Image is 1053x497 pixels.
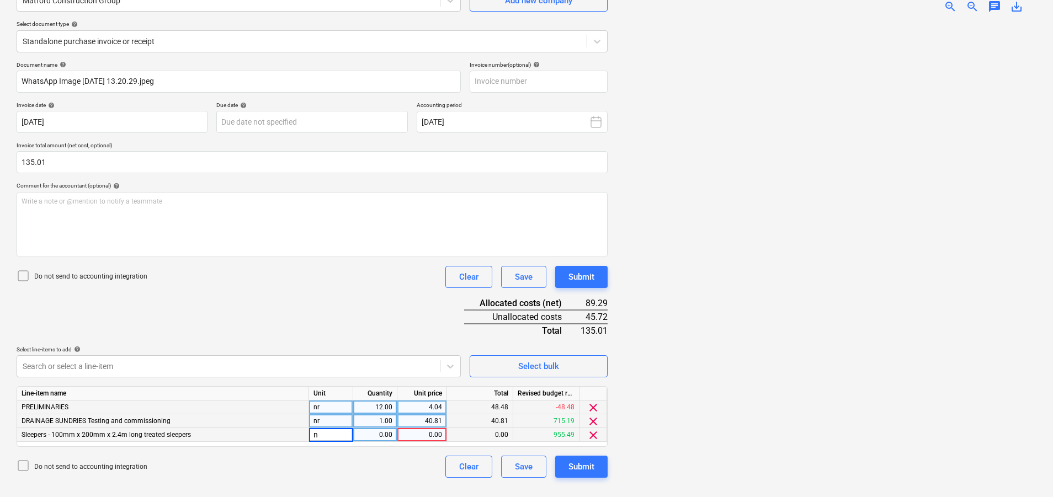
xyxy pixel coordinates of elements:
div: 955.49 [513,428,579,442]
div: Due date [216,101,407,109]
button: Submit [555,266,608,288]
div: 48.48 [447,400,513,414]
button: Clear [445,456,492,478]
div: Invoice date [17,101,208,109]
span: clear [587,415,600,428]
input: Invoice total amount (net cost, optional) [17,151,608,173]
span: help [111,183,120,189]
div: nr [309,414,353,428]
div: Line-item name [17,387,309,400]
span: help [69,21,78,28]
p: Do not send to accounting integration [34,462,147,472]
input: Document name [17,71,461,93]
span: clear [587,401,600,414]
div: Total [447,387,513,400]
button: [DATE] [417,111,608,133]
input: Due date not specified [216,111,407,133]
div: 0.00 [358,428,392,442]
div: 715.19 [513,414,579,428]
span: Sleepers - 100mm x 200mm x 2.4m long treated sleepers [22,431,191,439]
div: 40.81 [447,414,513,428]
div: 135.01 [579,324,608,337]
button: Select bulk [470,355,608,377]
div: Clear [459,270,478,284]
div: Save [515,459,533,474]
span: help [531,61,540,68]
div: Submit [568,459,594,474]
button: Submit [555,456,608,478]
span: help [72,346,81,352]
div: Quantity [353,387,397,400]
span: DRAINAGE SUNDRIES Testing and commissioning [22,417,171,425]
div: Select line-items to add [17,346,461,353]
div: Select document type [17,20,608,28]
div: 12.00 [358,400,392,414]
div: Allocated costs (net) [464,297,579,310]
span: PRELIMINARIES [22,403,68,411]
p: Do not send to accounting integration [34,272,147,281]
div: 4.04 [402,400,442,414]
div: Unit price [397,387,447,400]
div: 0.00 [402,428,442,442]
div: -48.48 [513,400,579,414]
p: Accounting period [417,101,608,111]
div: Comment for the accountant (optional) [17,182,608,189]
div: nr [309,400,353,414]
input: Invoice number [470,71,608,93]
span: help [46,102,55,109]
div: 89.29 [579,297,608,310]
div: Submit [568,270,594,284]
div: 0.00 [447,428,513,442]
span: help [238,102,247,109]
span: help [57,61,66,68]
div: Clear [459,459,478,474]
div: 40.81 [402,414,442,428]
span: clear [587,429,600,442]
div: Select bulk [518,359,559,373]
div: Revised budget remaining [513,387,579,400]
button: Save [501,456,546,478]
div: Total [464,324,579,337]
div: Document name [17,61,461,68]
button: Clear [445,266,492,288]
div: Save [515,270,533,284]
div: 45.72 [579,310,608,324]
div: Unallocated costs [464,310,579,324]
input: Invoice date not specified [17,111,208,133]
button: Save [501,266,546,288]
div: 1.00 [358,414,392,428]
p: Invoice total amount (net cost, optional) [17,142,608,151]
div: Invoice number (optional) [470,61,608,68]
div: Unit [309,387,353,400]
